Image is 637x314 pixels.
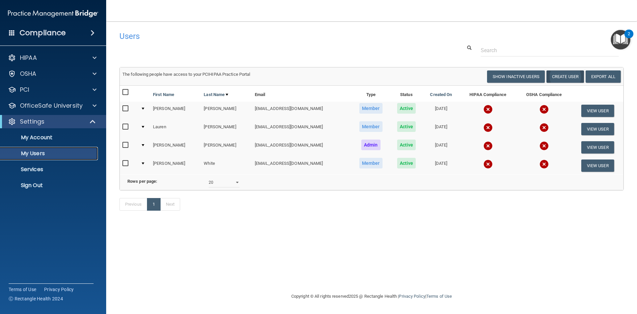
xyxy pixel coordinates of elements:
[127,179,157,184] b: Rows per page:
[628,34,630,43] div: 2
[487,70,545,83] button: Show Inactive Users
[201,157,252,174] td: White
[204,91,228,99] a: Last Name
[397,121,416,132] span: Active
[483,123,493,132] img: cross.ca9f0e7f.svg
[153,91,174,99] a: First Name
[201,102,252,120] td: [PERSON_NAME]
[359,158,383,168] span: Member
[9,286,36,293] a: Terms of Use
[483,159,493,169] img: cross.ca9f0e7f.svg
[20,70,36,78] p: OSHA
[539,159,549,169] img: cross.ca9f0e7f.svg
[150,138,201,157] td: [PERSON_NAME]
[586,70,621,83] a: Export All
[20,118,44,126] p: Settings
[539,141,549,151] img: cross.ca9f0e7f.svg
[250,286,493,307] div: Copyright © All rights reserved 2025 @ Rectangle Health | |
[581,123,614,135] button: View User
[460,86,516,102] th: HIPAA Compliance
[8,70,97,78] a: OSHA
[581,105,614,117] button: View User
[397,158,416,168] span: Active
[611,30,630,50] button: Open Resource Center, 2 new notifications
[546,70,584,83] button: Create User
[147,198,161,211] a: 1
[361,140,381,150] span: Admin
[252,120,352,138] td: [EMAIL_ADDRESS][DOMAIN_NAME]
[20,28,66,38] h4: Compliance
[4,166,95,173] p: Services
[252,102,352,120] td: [EMAIL_ADDRESS][DOMAIN_NAME]
[423,102,460,120] td: [DATE]
[359,121,383,132] span: Member
[150,102,201,120] td: [PERSON_NAME]
[201,120,252,138] td: [PERSON_NAME]
[119,198,147,211] a: Previous
[483,105,493,114] img: cross.ca9f0e7f.svg
[4,182,95,189] p: Sign Out
[252,86,352,102] th: Email
[8,86,97,94] a: PCI
[44,286,74,293] a: Privacy Policy
[252,138,352,157] td: [EMAIL_ADDRESS][DOMAIN_NAME]
[252,157,352,174] td: [EMAIL_ADDRESS][DOMAIN_NAME]
[516,86,572,102] th: OSHA Compliance
[352,86,390,102] th: Type
[581,141,614,154] button: View User
[423,120,460,138] td: [DATE]
[9,295,63,302] span: Ⓒ Rectangle Health 2024
[119,32,409,41] h4: Users
[150,157,201,174] td: [PERSON_NAME]
[20,102,83,110] p: OfficeSafe University
[20,86,29,94] p: PCI
[8,54,97,62] a: HIPAA
[20,54,37,62] p: HIPAA
[481,44,619,56] input: Search
[423,157,460,174] td: [DATE]
[581,159,614,172] button: View User
[399,294,425,299] a: Privacy Policy
[539,123,549,132] img: cross.ca9f0e7f.svg
[397,140,416,150] span: Active
[539,105,549,114] img: cross.ca9f0e7f.svg
[430,91,452,99] a: Created On
[359,103,383,114] span: Member
[160,198,180,211] a: Next
[397,103,416,114] span: Active
[390,86,423,102] th: Status
[122,72,250,77] span: The following people have access to your PCIHIPAA Practice Portal
[4,134,95,141] p: My Account
[483,141,493,151] img: cross.ca9f0e7f.svg
[8,118,96,126] a: Settings
[150,120,201,138] td: Lauren
[8,7,98,20] img: PMB logo
[423,138,460,157] td: [DATE]
[201,138,252,157] td: [PERSON_NAME]
[4,150,95,157] p: My Users
[426,294,452,299] a: Terms of Use
[8,102,97,110] a: OfficeSafe University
